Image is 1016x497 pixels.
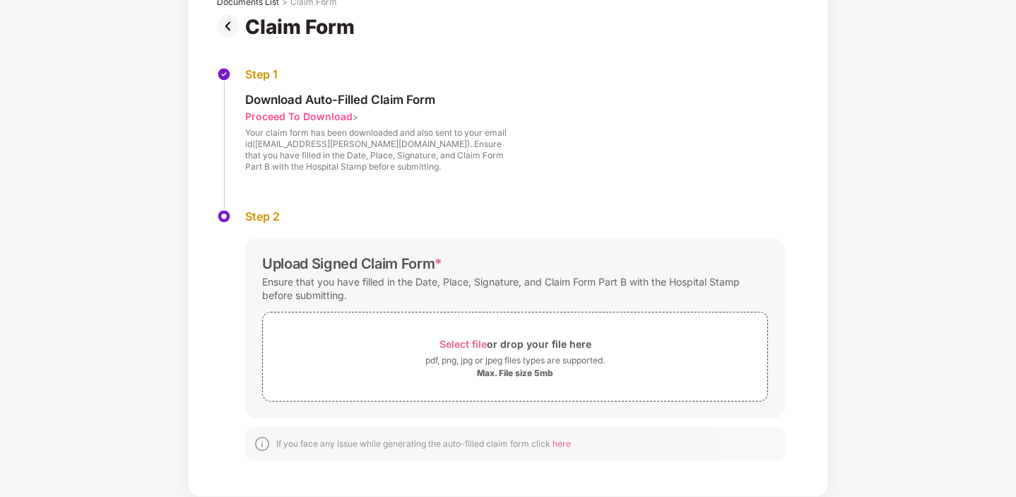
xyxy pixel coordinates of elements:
[245,209,785,224] div: Step 2
[263,323,767,390] span: Select fileor drop your file herepdf, png, jpg or jpeg files types are supported.Max. File size 5mb
[262,255,442,272] div: Upload Signed Claim Form
[276,438,571,450] div: If you face any issue while generating the auto-filled claim form click
[217,209,231,223] img: svg+xml;base64,PHN2ZyBpZD0iU3RlcC1BY3RpdmUtMzJ4MzIiIHhtbG5zPSJodHRwOi8vd3d3LnczLm9yZy8yMDAwL3N2Zy...
[439,334,591,353] div: or drop your file here
[245,15,360,39] div: Claim Form
[245,127,507,173] div: Your claim form has been downloaded and also sent to your email id([EMAIL_ADDRESS][PERSON_NAME][D...
[217,15,245,37] img: svg+xml;base64,PHN2ZyBpZD0iUHJldi0zMngzMiIgeG1sbnM9Imh0dHA6Ly93d3cudzMub3JnLzIwMDAvc3ZnIiB3aWR0aD...
[245,92,507,107] div: Download Auto-Filled Claim Form
[439,338,487,350] span: Select file
[245,110,353,123] div: Proceed To Download
[425,353,605,368] div: pdf, png, jpg or jpeg files types are supported.
[262,272,768,305] div: Ensure that you have filled in the Date, Place, Signature, and Claim Form Part B with the Hospita...
[217,67,231,81] img: svg+xml;base64,PHN2ZyBpZD0iU3RlcC1Eb25lLTMyeDMyIiB4bWxucz0iaHR0cDovL3d3dy53My5vcmcvMjAwMC9zdmciIH...
[477,368,553,379] div: Max. File size 5mb
[553,438,571,449] span: here
[245,67,507,82] div: Step 1
[353,112,358,122] span: >
[254,435,271,452] img: svg+xml;base64,PHN2ZyBpZD0iSW5mb18tXzMyeDMyIiBkYXRhLW5hbWU9IkluZm8gLSAzMngzMiIgeG1sbnM9Imh0dHA6Ly...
